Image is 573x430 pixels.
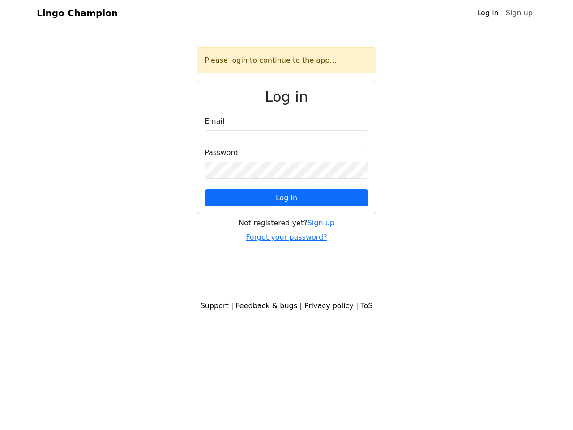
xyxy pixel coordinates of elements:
a: ToS [360,301,372,310]
div: | | | [31,301,542,311]
h2: Log in [205,88,368,105]
a: Sign up [502,4,536,22]
div: Not registered yet? [197,218,376,228]
a: Lingo Champion [37,4,118,22]
a: Forgot your password? [246,233,327,241]
a: Support [201,301,229,310]
span: Log in [276,193,297,202]
div: Please login to continue to the app... [197,47,376,73]
a: Privacy policy [304,301,354,310]
a: Sign up [308,219,334,227]
a: Log in [473,4,502,22]
a: Feedback & bugs [235,301,297,310]
button: Log in [205,189,368,206]
label: Password [205,147,238,158]
label: Email [205,116,224,127]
